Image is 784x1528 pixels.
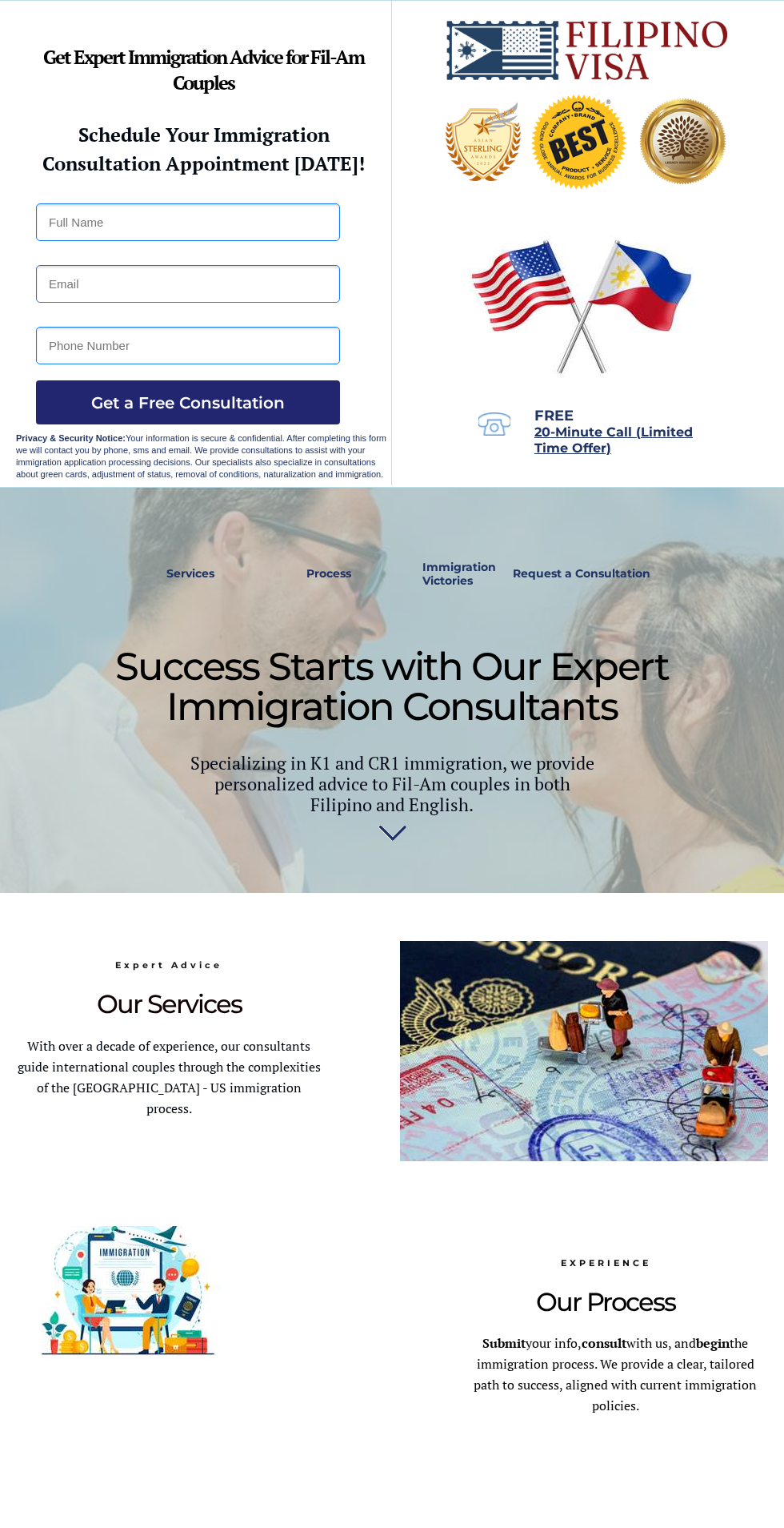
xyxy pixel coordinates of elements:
strong: Get Expert Immigration Advice for Fil-Am Couples [43,44,364,95]
span: FREE [534,407,574,424]
a: Services [155,556,225,593]
span: 20-Minute Call (Limited Time Offer) [534,424,693,456]
span: Success Starts with Our Expert Immigration Consultants [115,643,669,730]
span: Expert Advice [115,959,222,971]
span: Specializing in K1 and CR1 immigration, we provide personalized advice to Fil-Am couples in both ... [190,751,594,816]
strong: Immigration Victories [422,560,496,588]
strong: Privacy & Security Notice: [16,433,126,443]
input: Full Name [36,203,340,241]
strong: Services [166,566,214,581]
a: Immigration Victories [416,556,470,593]
a: Request a Consultation [506,556,658,593]
strong: Request a Consultation [513,566,650,581]
span: EXPERIENCE [561,1257,651,1269]
input: Phone Number [36,327,340,364]
input: Email [36,265,340,303]
span: Our Services [97,988,242,1019]
span: your info, with us, and the immigration process. We provide a clear, tailored path to success, al... [474,1334,757,1414]
button: Get a Free Consultation [36,380,340,424]
span: Our Process [536,1286,675,1317]
strong: begin [696,1334,730,1352]
strong: Process [306,566,351,581]
span: Get a Free Consultation [36,393,340,412]
span: Your information is secure & confidential. After completing this form we will contact you by phon... [16,433,386,479]
a: Process [298,556,359,593]
strong: Consultation Appointment [DATE]! [42,151,365,176]
a: 20-Minute Call (Limited Time Offer) [534,426,693,455]
strong: Submit [482,1334,526,1352]
span: With over a decade of experience, our consultants guide international couples through the complex... [18,1037,321,1117]
strong: Schedule Your Immigration [78,122,330,147]
strong: consult [582,1334,626,1352]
